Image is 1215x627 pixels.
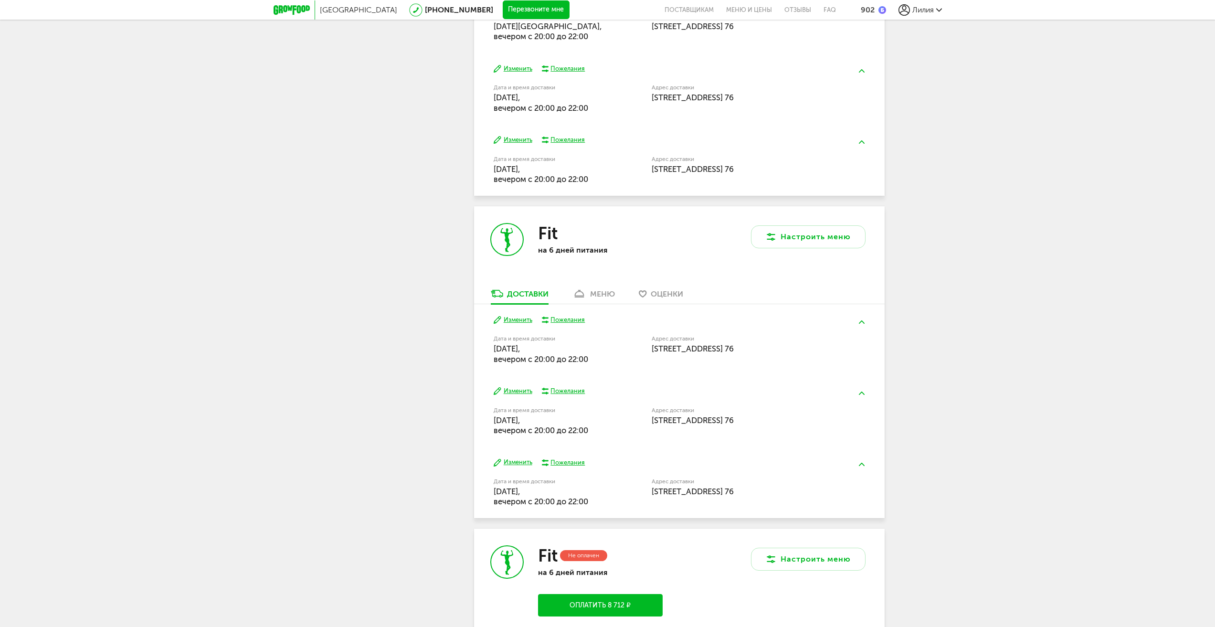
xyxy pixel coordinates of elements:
span: [DATE], вечером c 20:00 до 22:00 [494,487,588,506]
span: [DATE][GEOGRAPHIC_DATA], вечером c 20:00 до 22:00 [494,21,602,41]
div: Пожелания [550,316,585,324]
div: Доставки [507,289,549,298]
button: Настроить меню [751,225,866,248]
span: [DATE], вечером c 20:00 до 22:00 [494,93,588,112]
button: Перезвоните мне [503,0,570,20]
img: arrow-up-green.5eb5f82.svg [859,320,865,324]
div: Пожелания [550,136,585,144]
a: меню [568,288,620,304]
img: arrow-up-green.5eb5f82.svg [859,140,865,144]
button: Изменить [494,316,532,325]
img: arrow-up-green.5eb5f82.svg [859,392,865,395]
label: Дата и время доставки [494,336,603,341]
span: [STREET_ADDRESS] 76 [652,487,734,496]
a: [PHONE_NUMBER] [425,5,493,14]
label: Дата и время доставки [494,85,603,90]
button: Изменить [494,64,532,74]
a: Доставки [486,288,553,304]
button: Настроить меню [751,548,866,571]
button: Пожелания [542,458,585,467]
label: Адрес доставки [652,408,830,413]
button: Изменить [494,458,532,467]
div: Пожелания [550,64,585,73]
img: arrow-up-green.5eb5f82.svg [859,69,865,73]
div: Не оплачен [560,550,607,561]
div: Пожелания [550,387,585,395]
span: [STREET_ADDRESS] 76 [652,344,734,353]
button: Пожелания [542,387,585,395]
h3: Fit [538,545,558,566]
div: Пожелания [550,458,585,467]
span: Оценки [651,289,683,298]
label: Дата и время доставки [494,479,603,484]
label: Дата и время доставки [494,408,603,413]
h3: Fit [538,223,558,244]
button: Изменить [494,136,532,145]
span: [DATE], вечером c 20:00 до 22:00 [494,164,588,184]
div: 902 [861,5,875,14]
span: [STREET_ADDRESS] 76 [652,415,734,425]
span: [GEOGRAPHIC_DATA] [320,5,397,14]
button: Пожелания [542,136,585,144]
button: Изменить [494,387,532,396]
span: [STREET_ADDRESS] 76 [652,21,734,31]
label: Адрес доставки [652,85,830,90]
img: bonus_b.cdccf46.png [878,6,886,14]
button: Пожелания [542,316,585,324]
div: меню [590,289,615,298]
label: Адрес доставки [652,479,830,484]
span: [STREET_ADDRESS] 76 [652,93,734,102]
p: на 6 дней питания [538,245,662,255]
label: Адрес доставки [652,336,830,341]
button: Оплатить 8 712 ₽ [538,594,662,616]
span: Лилия [912,5,934,14]
label: Адрес доставки [652,157,830,162]
label: Дата и время доставки [494,157,603,162]
p: на 6 дней питания [538,568,662,577]
a: Оценки [634,288,688,304]
span: [DATE], вечером c 20:00 до 22:00 [494,415,588,435]
span: [DATE], вечером c 20:00 до 22:00 [494,344,588,363]
img: arrow-up-green.5eb5f82.svg [859,463,865,466]
span: [STREET_ADDRESS] 76 [652,164,734,174]
button: Пожелания [542,64,585,73]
